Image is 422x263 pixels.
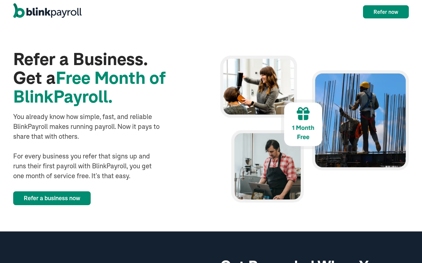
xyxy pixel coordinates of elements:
h1: Refer a Business. Get a [13,50,202,107]
div: You already know how simple, fast, and reliable BlinkPayroll makes running payroll. Now it pays t... [13,112,161,181]
a: Refer a business now [13,191,91,205]
a: home [13,3,82,20]
a: Refer now [363,5,409,18]
span: Free Month of BlinkPayroll. [13,69,166,106]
